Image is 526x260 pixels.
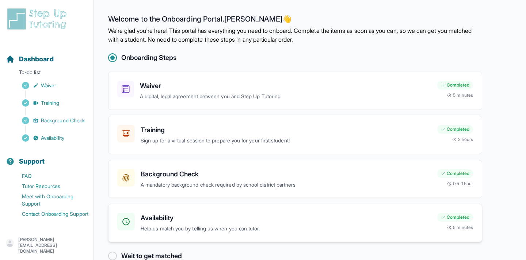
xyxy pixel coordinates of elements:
a: Availability [6,133,93,143]
p: Help us match you by telling us when you can tutor. [141,225,431,233]
a: Meet with Onboarding Support [6,191,93,209]
a: Background Check [6,115,93,126]
span: Dashboard [19,54,54,64]
p: To-do list [3,69,90,79]
a: AvailabilityHelp us match you by telling us when you can tutor.Completed5 minutes [108,204,482,242]
div: Completed [437,81,473,89]
div: 5 minutes [447,225,473,230]
div: Completed [437,213,473,222]
span: Availability [41,134,64,142]
div: 5 minutes [447,92,473,98]
a: TrainingSign up for a virtual session to prepare you for your first student!Completed2 hours [108,116,482,154]
span: Waiver [41,82,56,89]
span: Background Check [41,117,85,124]
p: [PERSON_NAME][EMAIL_ADDRESS][DOMAIN_NAME] [18,237,87,254]
img: logo [6,7,71,31]
p: Sign up for a virtual session to prepare you for your first student! [141,137,431,145]
h3: Training [141,125,431,135]
p: A digital, legal agreement between you and Step Up Tutoring [140,92,431,101]
a: Tutor Resources [6,181,93,191]
a: Background CheckA mandatory background check required by school district partnersCompleted0.5-1 hour [108,160,482,198]
span: Training [41,99,60,107]
a: Waiver [6,80,93,91]
a: Training [6,98,93,108]
h3: Waiver [140,81,431,91]
button: Support [3,145,90,169]
div: Completed [437,169,473,178]
a: Dashboard [6,54,54,64]
h3: Background Check [141,169,431,179]
button: Dashboard [3,42,90,67]
button: [PERSON_NAME][EMAIL_ADDRESS][DOMAIN_NAME] [6,237,87,254]
div: 2 hours [452,137,473,142]
h2: Welcome to the Onboarding Portal, [PERSON_NAME] 👋 [108,15,482,26]
div: 0.5-1 hour [447,181,473,187]
h3: Availability [141,213,431,223]
div: Completed [437,125,473,134]
span: Support [19,156,45,167]
a: Contact Onboarding Support [6,209,93,219]
h2: Onboarding Steps [121,53,176,63]
p: We're glad you're here! This portal has everything you need to onboard. Complete the items as soo... [108,26,482,44]
p: A mandatory background check required by school district partners [141,181,431,189]
a: FAQ [6,171,93,181]
a: WaiverA digital, legal agreement between you and Step Up TutoringCompleted5 minutes [108,72,482,110]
